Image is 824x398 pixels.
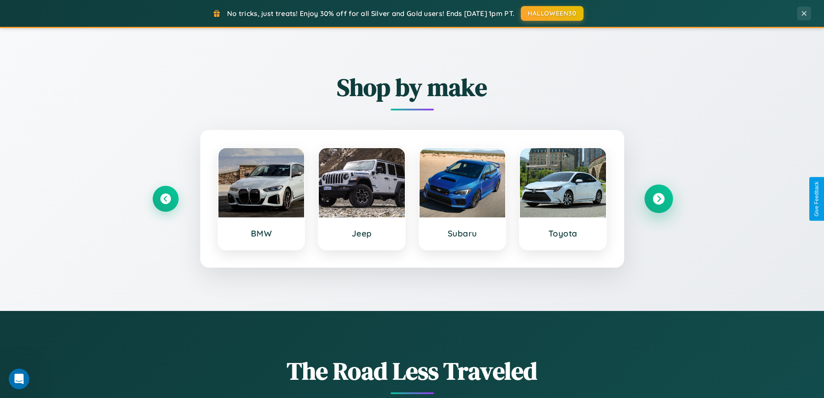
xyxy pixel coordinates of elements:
button: HALLOWEEN30 [521,6,584,21]
iframe: Intercom live chat [9,369,29,389]
h1: The Road Less Traveled [153,354,672,388]
h2: Shop by make [153,71,672,104]
div: Give Feedback [814,181,820,217]
h3: Toyota [529,228,597,239]
h3: Jeep [327,228,396,239]
h3: Subaru [428,228,497,239]
span: No tricks, just treats! Enjoy 30% off for all Silver and Gold users! Ends [DATE] 1pm PT. [227,9,514,18]
h3: BMW [227,228,296,239]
